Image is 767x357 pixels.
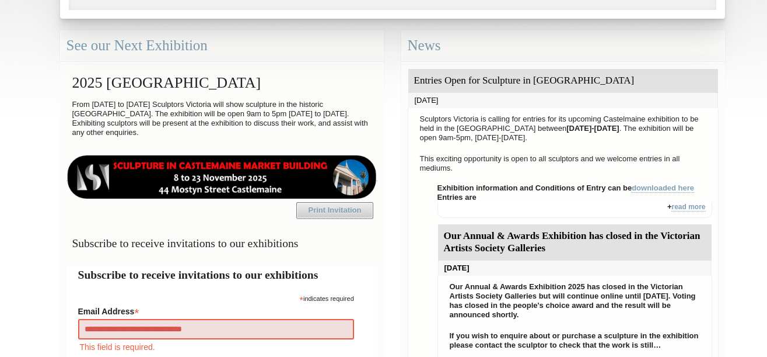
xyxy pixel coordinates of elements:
[414,151,712,176] p: This exciting opportunity is open to all sculptors and we welcome entries in all mediums.
[78,266,366,283] h2: Subscribe to receive invitations to our exhibitions
[408,69,718,93] div: Entries Open for Sculpture in [GEOGRAPHIC_DATA]
[296,202,373,219] a: Print Invitation
[438,224,712,261] div: Our Annual & Awards Exhibition has closed in the Victorian Artists Society Galleries
[66,155,377,199] img: castlemaine-ldrbd25v2.png
[437,202,712,218] div: +
[408,93,718,108] div: [DATE]
[437,183,695,193] strong: Exhibition information and Conditions of Entry can be
[444,328,706,353] p: If you wish to enquire about or purchase a sculpture in the exhibition please contact the sculpto...
[401,30,725,61] div: News
[444,279,706,323] p: Our Annual & Awards Exhibition 2025 has closed in the Victorian Artists Society Galleries but wil...
[66,68,377,97] h2: 2025 [GEOGRAPHIC_DATA]
[66,97,377,140] p: From [DATE] to [DATE] Sculptors Victoria will show sculpture in the historic [GEOGRAPHIC_DATA]. T...
[414,112,712,145] p: Sculptors Victoria is calling for entries for its upcoming Castelmaine exhibition to be held in t...
[671,203,705,212] a: read more
[60,30,384,61] div: See our Next Exhibition
[566,124,619,133] strong: [DATE]-[DATE]
[66,232,377,255] h3: Subscribe to receive invitations to our exhibitions
[632,183,694,193] a: downloaded here
[78,303,354,317] label: Email Address
[438,261,712,276] div: [DATE]
[78,292,354,303] div: indicates required
[78,341,354,353] div: This field is required.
